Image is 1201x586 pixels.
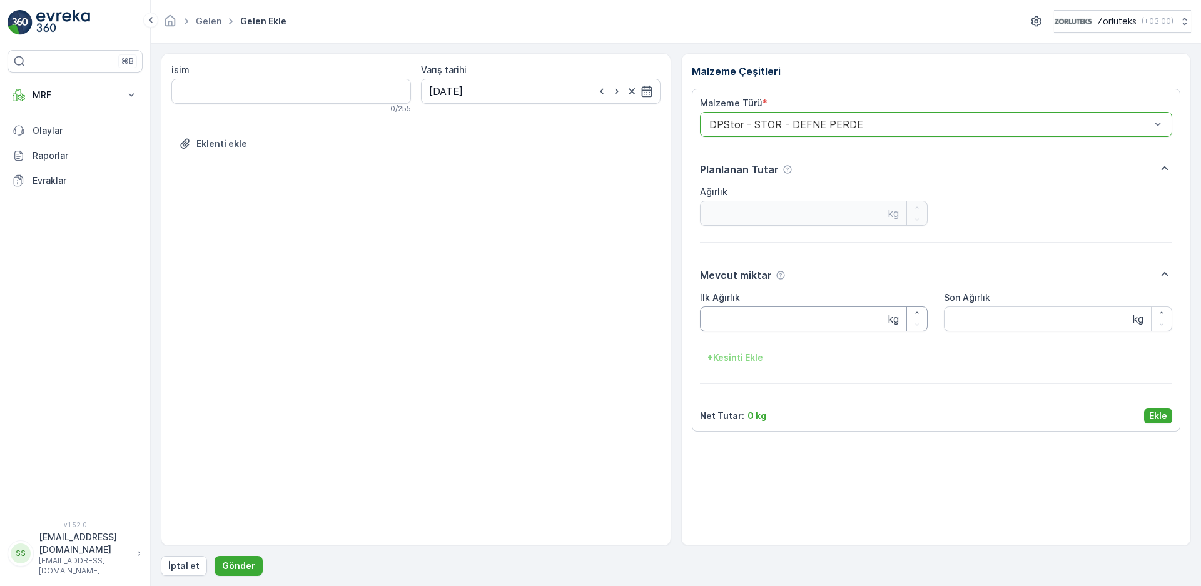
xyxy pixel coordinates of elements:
[33,124,138,137] p: Olaylar
[700,162,779,177] p: Planlanan Tutar
[8,143,143,168] a: Raporlar
[1097,15,1137,28] p: Zorluteks
[39,556,130,576] p: [EMAIL_ADDRESS][DOMAIN_NAME]
[121,56,134,66] p: ⌘B
[238,15,289,28] span: Gelen ekle
[161,556,207,576] button: İptal et
[783,164,793,174] div: Yardım Araç İkonu
[700,292,740,303] label: İlk Ağırlık
[8,83,143,108] button: MRF
[700,98,763,108] label: Malzeme Türü
[1144,408,1172,423] button: Ekle
[33,174,138,187] p: Evraklar
[8,168,143,193] a: Evraklar
[1149,410,1167,422] p: Ekle
[421,79,661,104] input: dd/mm/yyyy
[944,292,990,303] label: Son Ağırlık
[33,89,118,101] p: MRF
[8,521,143,528] span: v 1.52.0
[700,348,771,368] button: +Kesinti Ekle
[888,311,899,326] p: kg
[1054,10,1191,33] button: Zorluteks(+03:00)
[39,531,130,556] p: [EMAIL_ADDRESS][DOMAIN_NAME]
[776,270,786,280] div: Yardım Araç İkonu
[171,64,190,75] label: isim
[421,64,467,75] label: Varış tarihi
[8,531,143,576] button: SS[EMAIL_ADDRESS][DOMAIN_NAME][EMAIL_ADDRESS][DOMAIN_NAME]
[1133,311,1143,326] p: kg
[33,149,138,162] p: Raporlar
[747,410,766,422] p: 0 kg
[700,268,772,283] p: Mevcut miktar
[700,410,744,422] p: Net Tutar :
[1054,14,1092,28] img: 6-1-9-3_wQBzyll.png
[222,560,255,572] p: Gönder
[888,206,899,221] p: kg
[8,10,33,35] img: logo
[168,560,200,572] p: İptal et
[163,19,177,29] a: Ana Sayfa
[692,64,1181,79] p: Malzeme Çeşitleri
[390,104,411,114] p: 0 / 255
[36,10,90,35] img: logo_light-DOdMpM7g.png
[1142,16,1173,26] p: ( +03:00 )
[215,556,263,576] button: Gönder
[196,16,221,26] a: Gelen
[8,118,143,143] a: Olaylar
[11,543,31,563] div: SS
[171,134,255,154] button: Dosya Yükle
[196,138,247,150] p: Eklenti ekle
[700,186,727,197] label: Ağırlık
[707,351,763,364] p: + Kesinti Ekle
